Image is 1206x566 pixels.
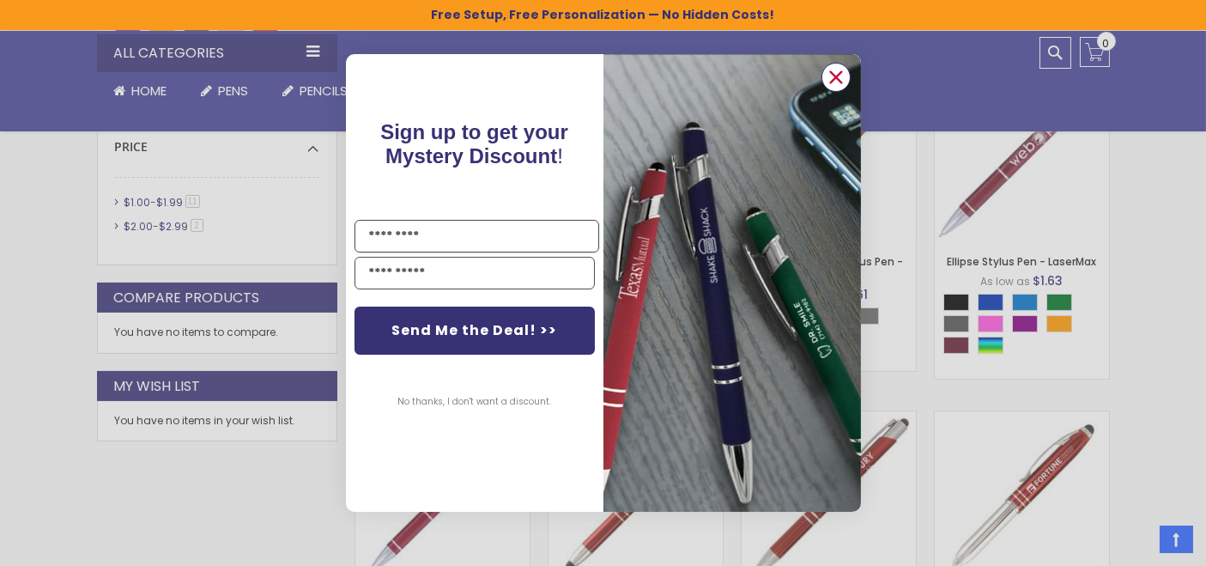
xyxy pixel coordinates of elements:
[389,380,560,423] button: No thanks, I don't want a discount.
[380,120,568,167] span: Sign up to get your Mystery Discount
[380,120,568,167] span: !
[355,307,595,355] button: Send Me the Deal! >>
[821,63,851,92] button: Close dialog
[603,54,861,512] img: pop-up-image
